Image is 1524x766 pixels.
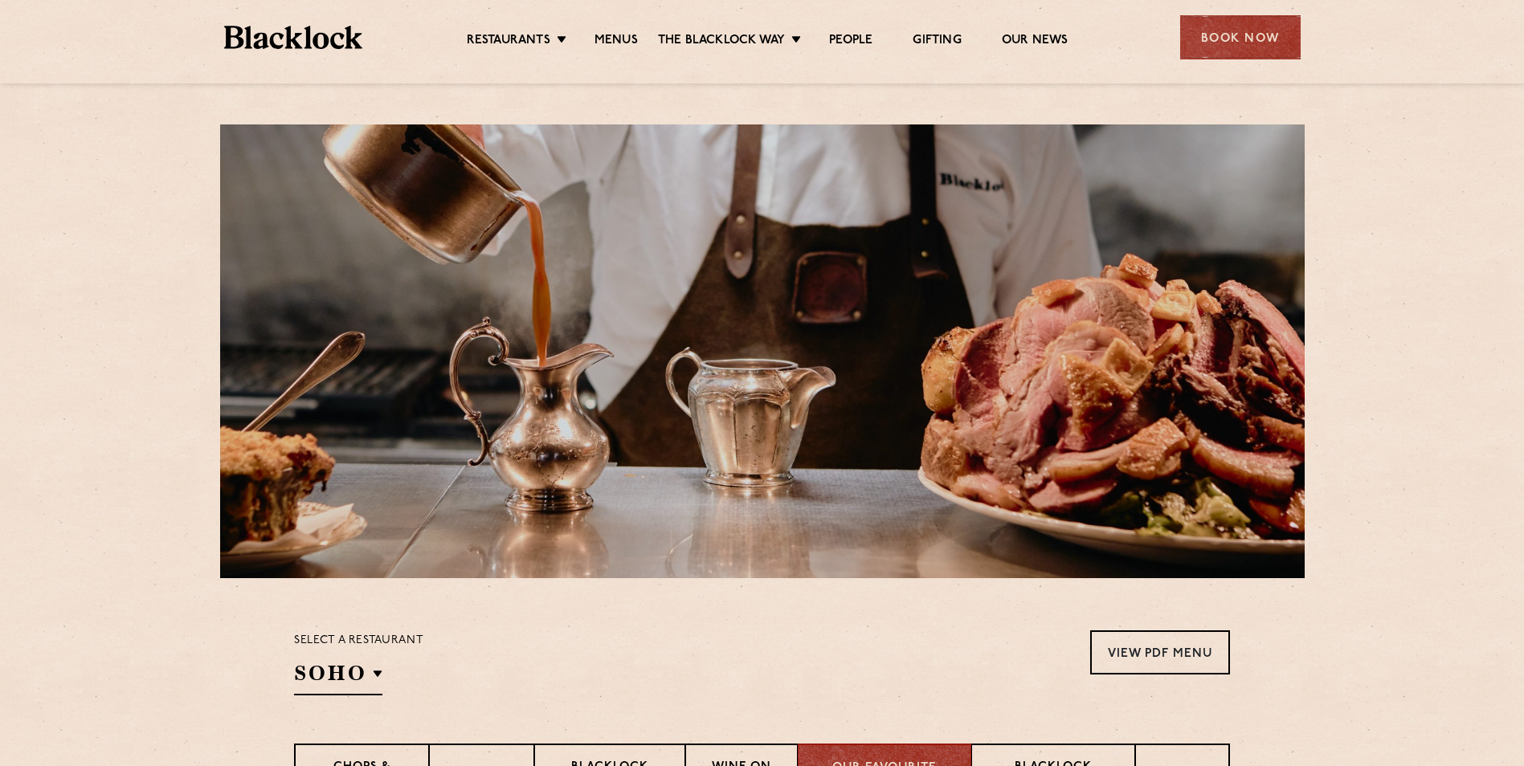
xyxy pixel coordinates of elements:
a: Our News [1002,33,1068,51]
p: Select a restaurant [294,630,423,651]
img: BL_Textured_Logo-footer-cropped.svg [224,26,363,49]
div: Book Now [1180,15,1301,59]
a: Gifting [913,33,961,51]
a: The Blacklock Way [658,33,785,51]
a: Menus [594,33,638,51]
a: View PDF Menu [1090,630,1230,674]
h2: SOHO [294,659,382,695]
a: Restaurants [467,33,550,51]
a: People [829,33,872,51]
